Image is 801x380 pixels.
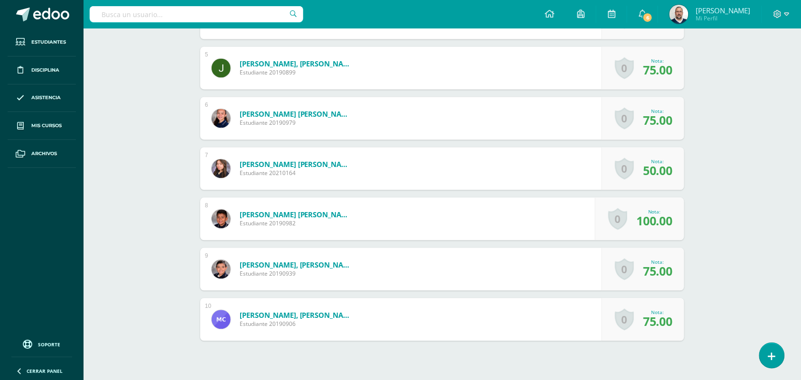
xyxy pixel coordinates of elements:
[636,213,673,229] span: 100.00
[31,150,57,158] span: Archivos
[11,337,72,350] a: Soporte
[643,62,673,78] span: 75.00
[643,112,673,129] span: 75.00
[643,108,673,115] div: Nota:
[240,270,354,278] span: Estudiante 20190939
[615,57,634,79] a: 0
[643,259,673,266] div: Nota:
[643,314,673,330] span: 75.00
[8,28,76,56] a: Estudiantes
[212,159,231,178] img: eda600a6f8d63fa88c7a638f64b14e66.png
[27,368,63,374] span: Cerrar panel
[615,259,634,280] a: 0
[240,69,354,77] span: Estudiante 20190899
[240,320,354,328] span: Estudiante 20190906
[31,122,62,130] span: Mis cursos
[31,94,61,102] span: Asistencia
[240,260,354,270] a: [PERSON_NAME], [PERSON_NAME]
[212,210,231,229] img: e3acadf4c6cd23e8871c407b5f467fb8.png
[212,59,231,78] img: d226dc2f750d565a331147e1228fa22b.png
[696,14,750,22] span: Mi Perfil
[608,208,627,230] a: 0
[240,220,354,228] span: Estudiante 20190982
[615,309,634,331] a: 0
[212,310,231,329] img: daa76b26d11ceceb6f919acdc8eae133.png
[8,84,76,112] a: Asistencia
[31,66,59,74] span: Disciplina
[8,112,76,140] a: Mis cursos
[240,119,354,127] span: Estudiante 20190979
[240,210,354,220] a: [PERSON_NAME] [PERSON_NAME]
[643,58,673,65] div: Nota:
[670,5,689,24] img: 3cf1e911c93df92c27434f4d86c04ac3.png
[636,209,673,215] div: Nota:
[212,260,231,279] img: 53d1471c316b47fc33eeb99995875400.png
[643,158,673,165] div: Nota:
[240,59,354,69] a: [PERSON_NAME], [PERSON_NAME]
[240,169,354,177] span: Estudiante 20210164
[240,160,354,169] a: [PERSON_NAME] [PERSON_NAME]
[38,341,61,348] span: Soporte
[240,110,354,119] a: [PERSON_NAME] [PERSON_NAME]
[8,56,76,84] a: Disciplina
[8,140,76,168] a: Archivos
[240,311,354,320] a: [PERSON_NAME], [PERSON_NAME]
[31,38,66,46] span: Estudiantes
[615,158,634,180] a: 0
[696,6,750,15] span: [PERSON_NAME]
[643,263,673,279] span: 75.00
[90,6,303,22] input: Busca un usuario...
[643,12,653,23] span: 6
[643,309,673,316] div: Nota:
[615,108,634,130] a: 0
[643,163,673,179] span: 50.00
[212,109,231,128] img: 60f4e6d77c49b387af4788e2254c8e2f.png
